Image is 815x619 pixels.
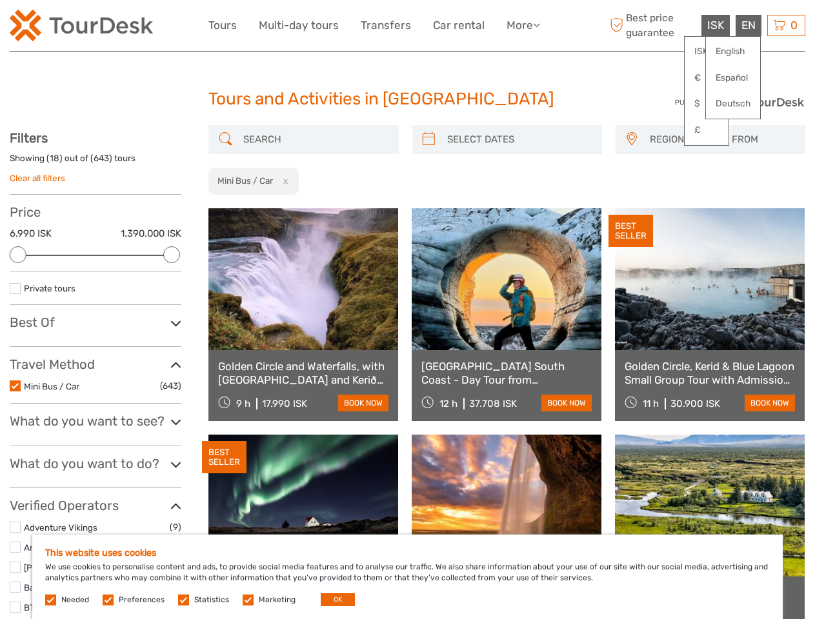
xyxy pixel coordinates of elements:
a: Golden Circle and Waterfalls, with [GEOGRAPHIC_DATA] and Kerið in small group [218,360,388,386]
a: book now [338,395,388,411]
div: We use cookies to personalise content and ads, to provide social media features and to analyse ou... [32,535,783,619]
h2: Mini Bus / Car [217,175,273,186]
input: SELECT DATES [442,128,596,151]
h3: What do you want to do? [10,456,181,471]
label: Statistics [194,594,229,605]
span: (9) [170,520,181,535]
span: 0 [789,19,800,32]
a: Adventure Vikings [24,522,97,533]
a: Transfers [361,16,411,35]
label: 6.990 ISK [10,227,52,241]
a: book now [541,395,592,411]
button: x [275,174,292,188]
div: EN [736,15,761,36]
span: 9 h [236,398,250,409]
span: 11 h [643,398,659,409]
h3: Travel Method [10,357,181,372]
a: Arctic Adventures [24,542,96,553]
a: Mini Bus / Car [24,381,79,391]
button: REGION / STARTS FROM [644,129,799,150]
a: More [507,16,540,35]
a: English [706,40,760,63]
a: [PERSON_NAME] [24,562,93,573]
img: 120-15d4194f-c635-41b9-a512-a3cb382bfb57_logo_small.png [10,10,153,41]
h3: Best Of [10,315,181,330]
label: 1.390.000 ISK [121,227,181,241]
h3: Price [10,204,181,220]
div: BEST SELLER [609,215,653,247]
h5: This website uses cookies [45,547,770,558]
a: Deutsch [706,92,760,115]
div: 17.990 ISK [262,398,307,409]
a: Car rental [433,16,485,35]
div: BEST SELLER [202,441,247,473]
p: We're away right now. Please check back later! [18,23,146,33]
a: BagBee [24,582,55,593]
a: Golden Circle, Kerid & Blue Lagoon Small Group Tour with Admission Ticket [625,360,795,386]
label: Needed [61,594,89,605]
a: $ [685,92,729,115]
label: Marketing [259,594,296,605]
h3: What do you want to see? [10,413,181,429]
a: £ [685,119,729,142]
div: 30.900 ISK [670,398,720,409]
a: Tours [208,16,237,35]
button: OK [321,593,355,606]
a: [GEOGRAPHIC_DATA] South Coast - Day Tour from [GEOGRAPHIC_DATA] [421,360,592,386]
a: Private tours [24,283,75,293]
h1: Tours and Activities in [GEOGRAPHIC_DATA] [208,89,607,110]
label: 643 [94,152,109,164]
label: Preferences [119,594,165,605]
a: book now [745,395,795,411]
span: Best price guarantee [607,11,698,39]
img: PurchaseViaTourDesk.png [674,94,805,110]
div: 37.708 ISK [469,398,517,409]
div: Showing ( ) out of ( ) tours [10,152,181,172]
span: 12 h [439,398,458,409]
button: Open LiveChat chat widget [148,20,164,35]
a: Clear all filters [10,173,65,183]
a: ISK [685,40,729,63]
span: (643) [160,378,181,393]
label: 18 [50,152,59,164]
a: Multi-day tours [259,16,339,35]
strong: Filters [10,130,48,146]
a: € [685,66,729,90]
a: BT Travel [24,602,61,613]
a: Español [706,66,760,90]
h3: Verified Operators [10,498,181,513]
span: ISK [707,19,724,32]
input: SEARCH [238,128,392,151]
